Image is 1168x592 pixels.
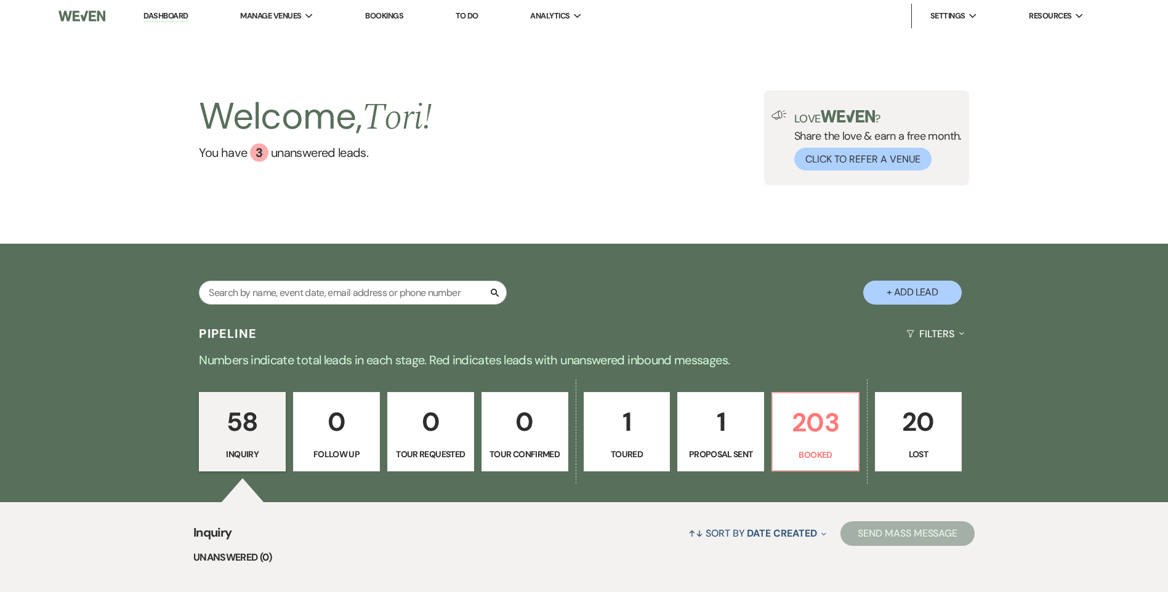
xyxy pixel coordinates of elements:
p: Love ? [794,110,962,124]
p: 0 [395,401,466,442]
a: 1Toured [584,392,671,472]
a: Dashboard [143,10,188,22]
a: To Do [456,10,478,21]
h3: Pipeline [199,325,257,342]
p: 20 [883,401,954,442]
span: Tori ! [362,89,432,146]
p: 1 [592,401,663,442]
img: loud-speaker-illustration.svg [771,110,787,120]
h2: Welcome, [199,90,432,143]
a: 0Follow Up [293,392,380,472]
input: Search by name, event date, email address or phone number [199,281,507,305]
p: 58 [207,401,278,442]
p: 1 [685,401,756,442]
a: 1Proposal Sent [677,392,764,472]
a: 0Tour Requested [387,392,474,472]
a: You have 3 unanswered leads. [199,143,432,162]
p: Follow Up [301,447,372,461]
p: Inquiry [207,447,278,461]
p: 0 [489,401,560,442]
a: 58Inquiry [199,392,286,472]
span: ↑↓ [688,527,703,540]
a: 203Booked [771,392,860,472]
button: + Add Lead [863,281,962,305]
span: Resources [1029,10,1071,22]
img: Weven Logo [58,3,105,29]
p: Tour Confirmed [489,447,560,461]
button: Click to Refer a Venue [794,148,932,170]
span: Settings [930,10,965,22]
li: Unanswered (0) [193,550,975,566]
button: Send Mass Message [840,521,975,546]
p: Numbers indicate total leads in each stage. Red indicates leads with unanswered inbound messages. [141,350,1028,370]
div: Share the love & earn a free month. [787,110,962,170]
span: Manage Venues [240,10,301,22]
a: 0Tour Confirmed [481,392,568,472]
button: Sort By Date Created [683,517,831,550]
p: Lost [883,447,954,461]
p: Proposal Sent [685,447,756,461]
button: Filters [901,318,969,350]
p: Tour Requested [395,447,466,461]
a: 20Lost [875,392,962,472]
p: 0 [301,401,372,442]
img: weven-logo-green.svg [821,110,876,122]
span: Inquiry [193,523,232,550]
p: Toured [592,447,663,461]
p: 203 [780,402,851,443]
a: Bookings [365,10,403,21]
span: Analytics [530,10,570,22]
div: 3 [250,143,268,162]
span: Date Created [747,527,816,540]
p: Booked [780,448,851,462]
